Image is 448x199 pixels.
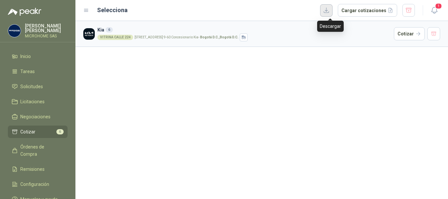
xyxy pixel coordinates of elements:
span: Licitaciones [20,98,45,105]
strong: Bogotá D.C. , Bogotá D.C. [200,35,238,39]
a: Cotizar6 [8,126,68,138]
span: Negociaciones [20,113,51,120]
a: Inicio [8,50,68,63]
span: Órdenes de Compra [20,143,61,158]
div: VITRINA CALLE 224 [97,35,133,40]
span: Solicitudes [20,83,43,90]
span: 6 [56,129,64,134]
h2: Selecciona [97,6,128,15]
span: Configuración [20,181,49,188]
img: Company Logo [8,25,21,37]
a: Configuración [8,178,68,190]
h3: Kia [97,26,391,33]
p: MICROHOME SAS [25,34,68,38]
button: 1 [428,5,440,16]
a: Órdenes de Compra [8,141,68,160]
span: Inicio [20,53,31,60]
span: Cotizar [20,128,35,135]
button: Cargar cotizaciones [338,4,397,17]
a: Licitaciones [8,95,68,108]
a: Tareas [8,65,68,78]
div: 6 [106,27,113,32]
a: Solicitudes [8,80,68,93]
div: Descargar [317,21,344,32]
span: Remisiones [20,166,45,173]
span: 1 [435,3,442,9]
span: Tareas [20,68,35,75]
a: Negociaciones [8,110,68,123]
a: Remisiones [8,163,68,175]
img: Logo peakr [8,8,41,16]
p: [STREET_ADDRESS] 9-60 Concesionario Kia - [134,36,238,39]
p: [PERSON_NAME] [PERSON_NAME] [25,24,68,33]
button: Cotizar [394,27,425,40]
img: Company Logo [83,28,95,40]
